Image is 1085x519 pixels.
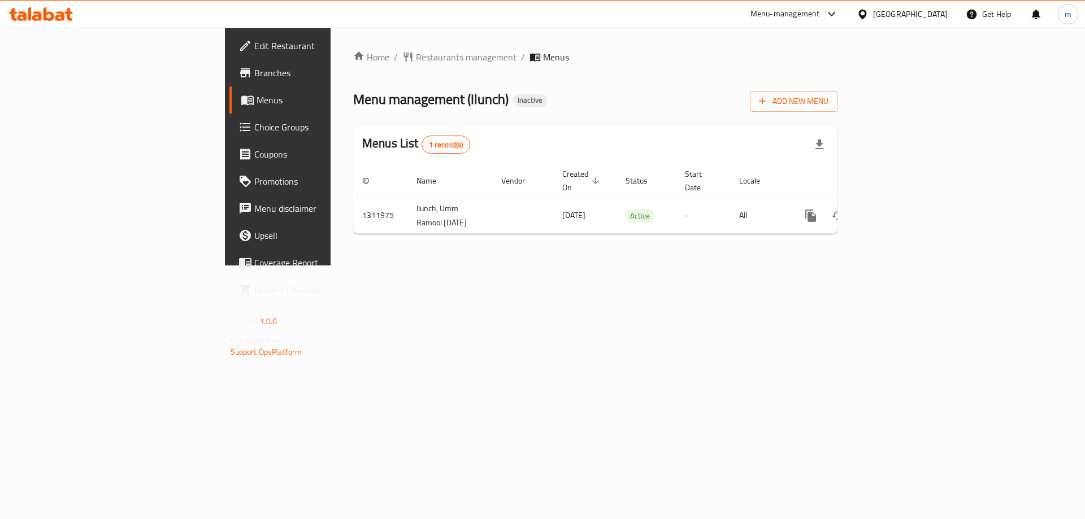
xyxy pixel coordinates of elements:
[254,120,397,134] span: Choice Groups
[229,276,406,303] a: Grocery Checklist
[229,249,406,276] a: Coverage Report
[231,314,258,329] span: Version:
[626,209,654,223] div: Active
[759,94,828,108] span: Add New Menu
[543,50,569,64] span: Menus
[229,168,406,195] a: Promotions
[229,32,406,59] a: Edit Restaurant
[416,50,517,64] span: Restaurants management
[739,174,775,187] span: Locale
[788,164,915,198] th: Actions
[254,66,397,80] span: Branches
[521,50,525,64] li: /
[254,147,397,161] span: Coupons
[229,59,406,86] a: Branches
[1065,8,1071,20] span: m
[416,174,451,187] span: Name
[353,86,509,112] span: Menu management ( Ilunch )
[513,94,547,107] div: Inactive
[254,283,397,296] span: Grocery Checklist
[824,202,852,229] button: Change Status
[562,167,603,194] span: Created On
[229,141,406,168] a: Coupons
[407,198,492,233] td: Ilunch, Umm Ramool [DATE]
[501,174,540,187] span: Vendor
[257,93,397,107] span: Menus
[730,198,788,233] td: All
[362,135,470,154] h2: Menus List
[353,164,915,234] table: enhanced table
[229,195,406,222] a: Menu disclaimer
[626,174,662,187] span: Status
[626,210,654,223] span: Active
[254,229,397,242] span: Upsell
[229,114,406,141] a: Choice Groups
[254,39,397,53] span: Edit Restaurant
[229,222,406,249] a: Upsell
[353,50,837,64] nav: breadcrumb
[750,91,837,112] button: Add New Menu
[806,131,833,158] div: Export file
[402,50,517,64] a: Restaurants management
[231,333,283,348] span: Get support on:
[254,256,397,269] span: Coverage Report
[685,167,717,194] span: Start Date
[229,86,406,114] a: Menus
[362,174,384,187] span: ID
[260,314,277,329] span: 1.0.0
[422,139,470,150] span: 1 record(s)
[750,7,820,21] div: Menu-management
[422,136,471,154] div: Total records count
[254,202,397,215] span: Menu disclaimer
[513,95,547,105] span: Inactive
[562,208,585,223] span: [DATE]
[676,198,730,233] td: -
[873,8,948,20] div: [GEOGRAPHIC_DATA]
[254,175,397,188] span: Promotions
[797,202,824,229] button: more
[231,344,302,359] a: Support.OpsPlatform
